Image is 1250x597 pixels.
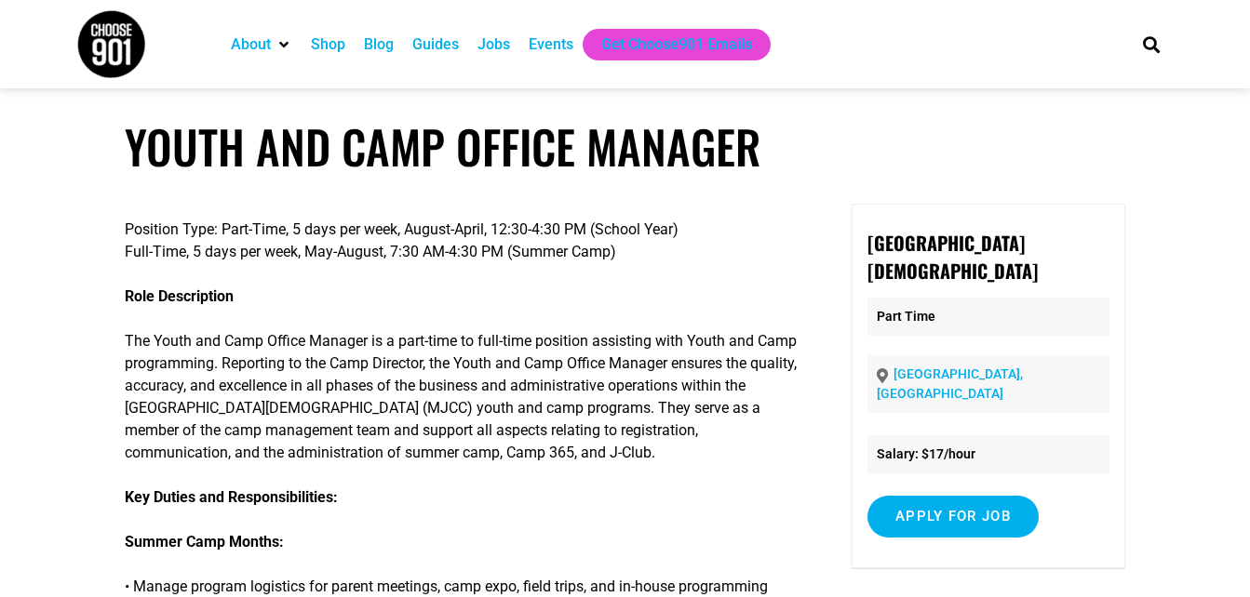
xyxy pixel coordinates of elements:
[222,29,1111,60] nav: Main nav
[867,229,1038,285] strong: [GEOGRAPHIC_DATA][DEMOGRAPHIC_DATA]
[867,298,1109,336] p: Part Time
[231,33,271,56] a: About
[222,29,302,60] div: About
[867,435,1109,473] li: Salary: $17/hour
[601,33,752,56] a: Get Choose901 Emails
[311,33,345,56] a: Shop
[125,119,1124,174] h1: Youth and Camp Office Manager
[477,33,510,56] a: Jobs
[867,496,1039,537] input: Apply for job
[125,219,801,263] p: Position Type: Part-Time, 5 days per week, August-April, 12:30-4:30 PM (School Year) Full-Time, 5...
[125,330,801,464] p: The Youth and Camp Office Manager is a part-time to full-time position assisting with Youth and C...
[125,287,234,305] strong: Role Description
[125,488,338,506] strong: Key Duties and Responsibilities:
[1136,29,1166,60] div: Search
[364,33,394,56] a: Blog
[529,33,573,56] a: Events
[125,533,284,551] strong: Summer Camp Months:
[877,366,1023,401] a: [GEOGRAPHIC_DATA], [GEOGRAPHIC_DATA]
[412,33,459,56] a: Guides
